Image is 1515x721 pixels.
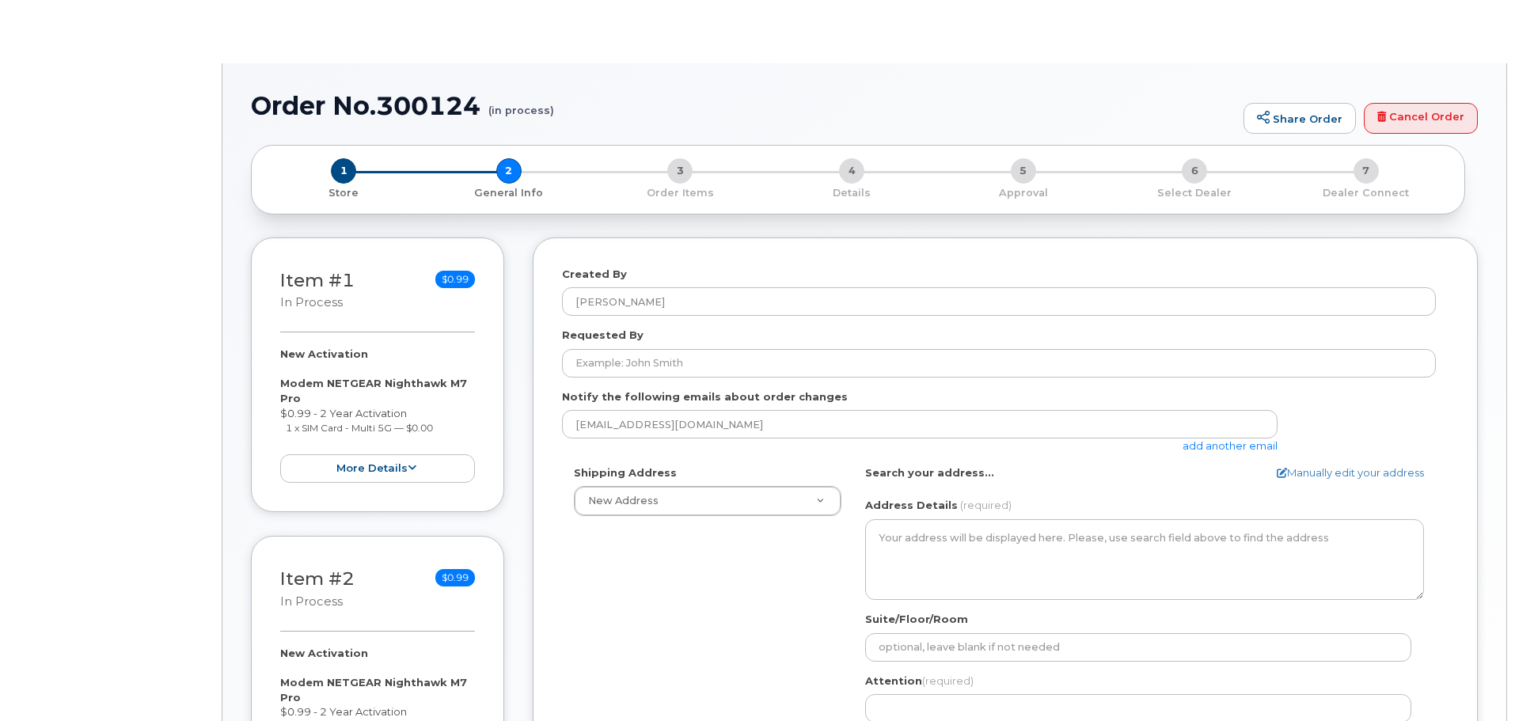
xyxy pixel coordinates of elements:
[1183,439,1278,452] a: add another email
[562,328,644,343] label: Requested By
[865,498,958,513] label: Address Details
[280,454,475,484] button: more details
[562,410,1278,438] input: Example: john@appleseed.com
[280,295,343,309] small: in process
[1364,103,1478,135] a: Cancel Order
[865,633,1411,662] input: optional, leave blank if not needed
[280,594,343,609] small: in process
[271,186,417,200] p: Store
[865,674,974,689] label: Attention
[588,495,659,507] span: New Address
[435,569,475,586] span: $0.99
[562,389,848,404] label: Notify the following emails about order changes
[280,569,355,609] h3: Item #2
[562,349,1436,378] input: Example: John Smith
[280,377,467,404] strong: Modem NETGEAR Nighthawk M7 Pro
[574,465,677,480] label: Shipping Address
[264,184,423,200] a: 1 Store
[280,676,467,704] strong: Modem NETGEAR Nighthawk M7 Pro
[331,158,356,184] span: 1
[1244,103,1356,135] a: Share Order
[960,499,1012,511] span: (required)
[280,347,368,360] strong: New Activation
[251,92,1236,120] h1: Order No.300124
[280,347,475,483] div: $0.99 - 2 Year Activation
[286,422,433,434] small: 1 x SIM Card - Multi 5G — $0.00
[562,267,627,282] label: Created By
[280,647,368,659] strong: New Activation
[922,674,974,687] span: (required)
[865,612,968,627] label: Suite/Floor/Room
[1277,465,1424,480] a: Manually edit your address
[865,465,994,480] label: Search your address...
[280,271,355,311] h3: Item #1
[435,271,475,288] span: $0.99
[488,92,554,116] small: (in process)
[575,487,841,515] a: New Address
